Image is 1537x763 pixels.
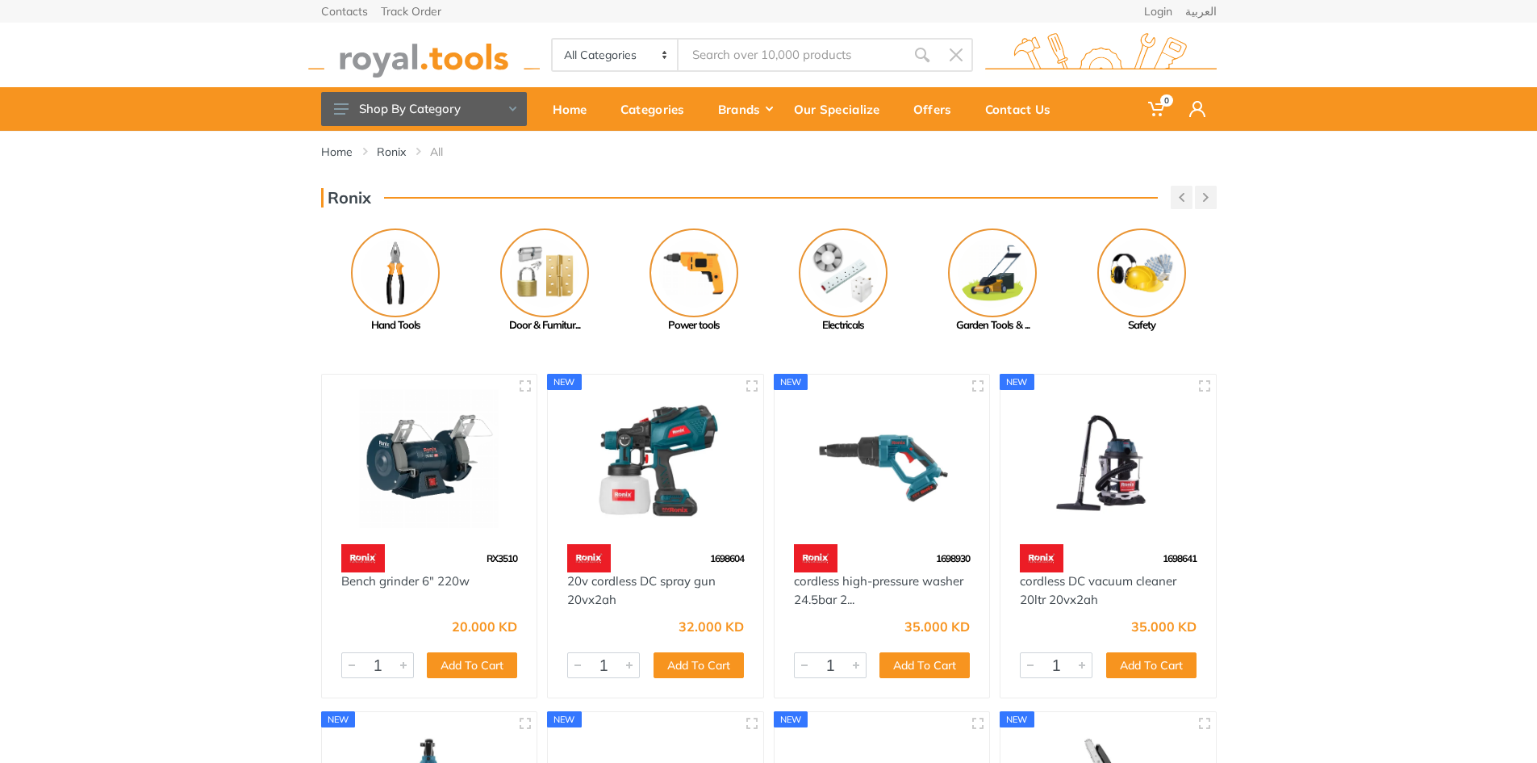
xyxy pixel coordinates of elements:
[321,188,371,208] h3: Ronix
[783,87,902,131] a: Our Specialize
[794,544,837,572] img: 130.webp
[1097,228,1186,317] img: Royal - Safety
[377,144,406,160] a: Ronix
[707,92,783,126] div: Brands
[679,620,744,633] div: 32.000 KD
[769,317,918,333] div: Electricals
[321,317,470,333] div: Hand Tools
[654,652,744,678] button: Add To Cart
[321,144,353,160] a: Home
[567,544,611,572] img: 130.webp
[308,33,540,78] img: royal.tools Logo
[321,6,368,17] a: Contacts
[321,92,527,126] button: Shop By Category
[985,33,1217,78] img: royal.tools Logo
[904,620,970,633] div: 35.000 KD
[553,40,679,70] select: Category
[948,228,1037,317] img: Royal - Garden Tools & Accessories
[609,87,707,131] a: Categories
[789,389,975,529] img: Royal Tools - cordless high-pressure washer 24.5bar 20vx2ah
[1067,228,1217,333] a: Safety
[1163,552,1197,564] span: 1698641
[1015,389,1201,529] img: Royal Tools - cordless DC vacuum cleaner 20ltr 20vx2ah
[918,228,1067,333] a: Garden Tools & ...
[430,144,467,160] li: All
[1067,317,1217,333] div: Safety
[547,374,582,390] div: new
[710,552,744,564] span: 1698604
[487,552,517,564] span: RX3510
[562,389,749,529] img: Royal Tools - 20v cordless DC spray gun 20vx2ah
[609,92,707,126] div: Categories
[427,652,517,678] button: Add To Cart
[879,652,970,678] button: Add To Cart
[1185,6,1217,17] a: العربية
[1000,374,1034,390] div: new
[321,144,1217,160] nav: breadcrumb
[783,92,902,126] div: Our Specialize
[1020,544,1063,572] img: 130.webp
[321,711,356,727] div: new
[974,87,1073,131] a: Contact Us
[351,228,440,317] img: Royal - Hand Tools
[1144,6,1172,17] a: Login
[774,711,808,727] div: new
[769,228,918,333] a: Electricals
[381,6,441,17] a: Track Order
[341,544,385,572] img: 130.webp
[974,92,1073,126] div: Contact Us
[1131,620,1197,633] div: 35.000 KD
[321,228,470,333] a: Hand Tools
[1137,87,1178,131] a: 0
[470,317,620,333] div: Door & Furnitur...
[341,573,470,589] a: Bench grinder 6" 220w
[794,573,963,607] a: cordless high-pressure washer 24.5bar 2...
[918,317,1067,333] div: Garden Tools & ...
[620,228,769,333] a: Power tools
[500,228,589,317] img: Royal - Door & Furniture Hardware
[541,87,609,131] a: Home
[1000,711,1034,727] div: new
[1020,573,1176,607] a: cordless DC vacuum cleaner 20ltr 20vx2ah
[620,317,769,333] div: Power tools
[452,620,517,633] div: 20.000 KD
[1106,652,1197,678] button: Add To Cart
[541,92,609,126] div: Home
[547,711,582,727] div: new
[567,573,716,607] a: 20v cordless DC spray gun 20vx2ah
[799,228,888,317] img: Royal - Electricals
[774,374,808,390] div: new
[1160,94,1173,107] span: 0
[470,228,620,333] a: Door & Furnitur...
[936,552,970,564] span: 1698930
[336,389,523,529] img: Royal Tools - Bench grinder 6
[902,92,974,126] div: Offers
[902,87,974,131] a: Offers
[649,228,738,317] img: Royal - Power tools
[679,38,904,72] input: Site search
